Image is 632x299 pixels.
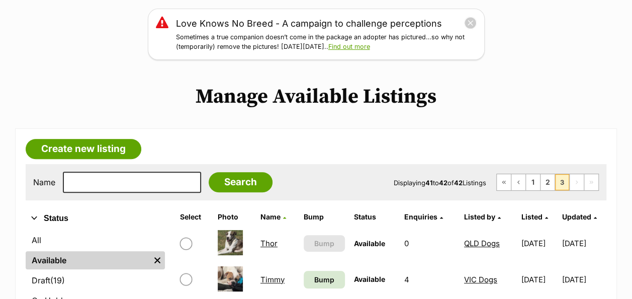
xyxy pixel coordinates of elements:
span: translation missing: en.admin.listings.index.attributes.enquiries [404,212,437,221]
td: 0 [400,226,459,261]
th: Select [176,209,213,225]
a: Previous page [511,174,525,190]
button: close [464,17,477,29]
a: Page 2 [540,174,555,190]
p: Sometimes a true companion doesn’t come in the package an adopter has pictured…so why not (tempor... [176,33,477,52]
td: [DATE] [517,226,561,261]
th: Bump [300,209,349,225]
td: 4 [400,262,459,297]
span: Available [354,275,385,283]
span: Name [260,212,281,221]
span: Last page [584,174,598,190]
a: Listed by [464,212,501,221]
td: [DATE] [562,226,605,261]
span: Listed by [464,212,495,221]
button: Bump [304,235,345,252]
strong: 41 [425,179,433,187]
a: VIC Dogs [464,275,497,284]
a: Available [26,251,150,269]
a: Updated [562,212,596,221]
td: [DATE] [517,262,561,297]
span: Updated [562,212,591,221]
a: Page 1 [526,174,540,190]
label: Name [33,178,55,187]
td: [DATE] [562,262,605,297]
input: Search [209,172,273,192]
a: Remove filter [150,251,165,269]
strong: 42 [454,179,463,187]
button: Status [26,212,165,225]
a: Draft [26,271,165,289]
th: Photo [214,209,255,225]
span: Listed [521,212,543,221]
strong: 42 [439,179,447,187]
a: Find out more [328,43,370,50]
a: Create new listing [26,139,141,159]
a: All [26,231,165,249]
span: (19) [50,274,65,286]
a: Love Knows No Breed - A campaign to challenge perceptions [176,17,442,30]
a: Name [260,212,286,221]
a: First page [497,174,511,190]
span: Bump [314,274,334,285]
a: Timmy [260,275,285,284]
span: Page 3 [555,174,569,190]
th: Status [350,209,399,225]
a: Bump [304,271,345,288]
span: Next page [570,174,584,190]
a: Thor [260,239,278,248]
a: Enquiries [404,212,443,221]
nav: Pagination [496,174,599,191]
span: Displaying to of Listings [394,179,486,187]
a: QLD Dogs [464,239,500,248]
span: Bump [314,238,334,249]
span: Available [354,239,385,248]
a: Listed [521,212,548,221]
